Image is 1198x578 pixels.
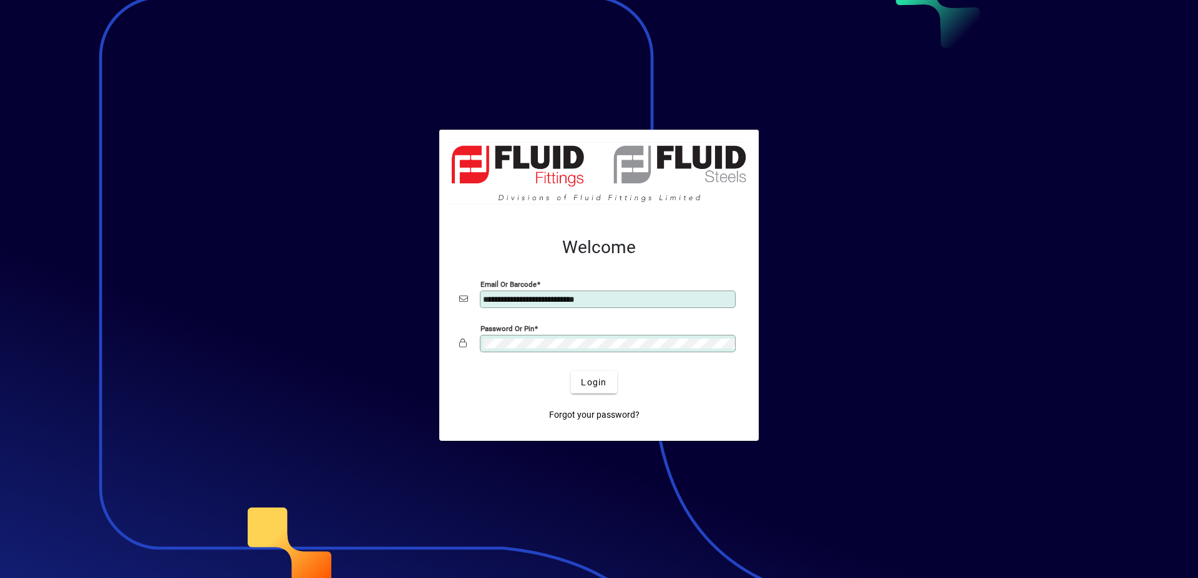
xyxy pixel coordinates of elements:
h2: Welcome [459,237,739,258]
a: Forgot your password? [544,403,645,426]
span: Login [581,376,606,389]
span: Forgot your password? [549,408,640,421]
mat-label: Email or Barcode [480,280,537,289]
mat-label: Password or Pin [480,324,534,333]
button: Login [571,371,616,393]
